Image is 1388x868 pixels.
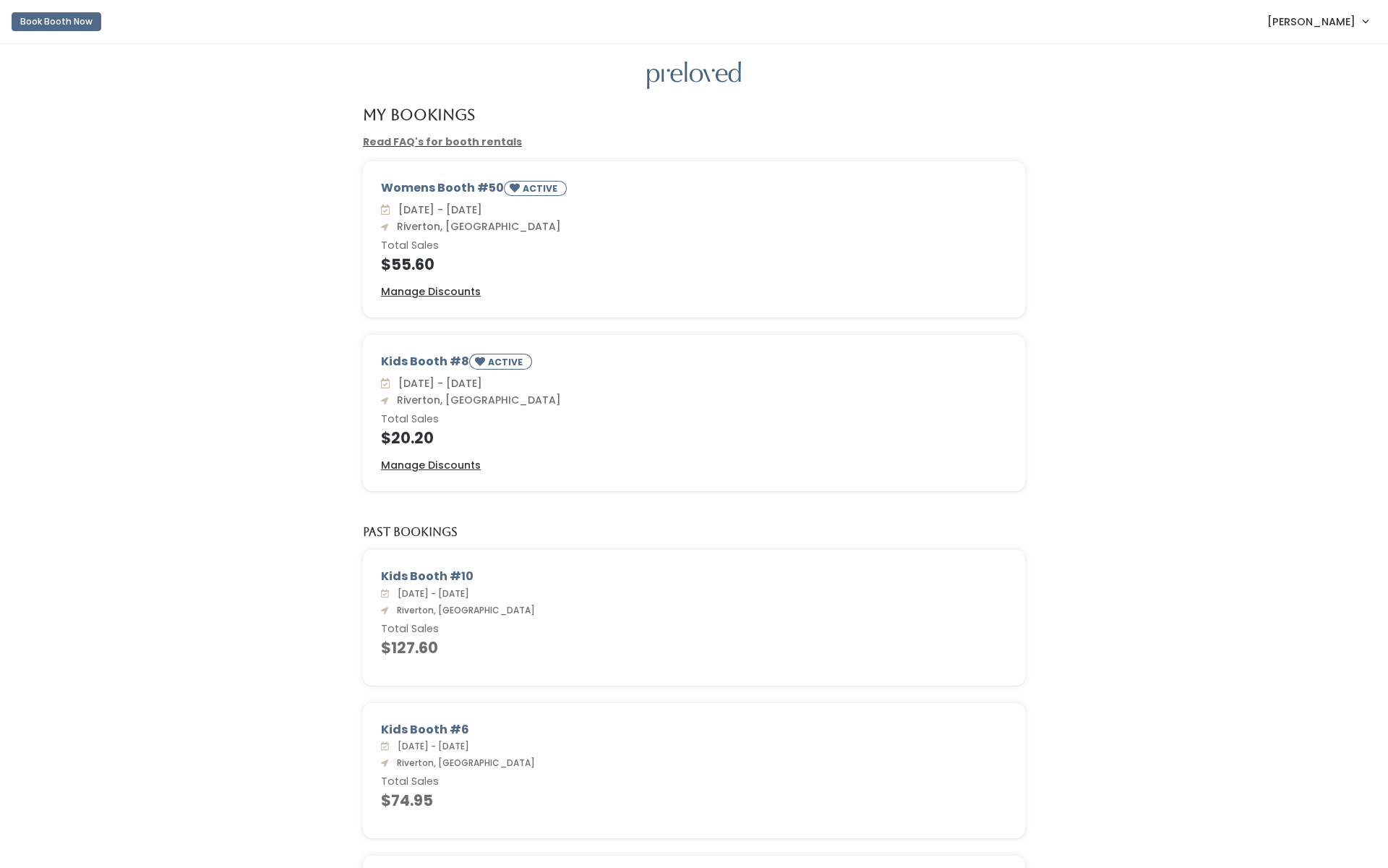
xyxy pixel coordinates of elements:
small: ACTIVE [488,356,526,368]
small: ACTIVE [523,182,560,195]
u: Manage Discounts [381,284,481,299]
img: preloved logo [647,61,741,90]
h4: $55.60 [381,256,1007,273]
a: [PERSON_NAME] [1253,6,1382,37]
span: [DATE] - [DATE] [392,740,469,752]
button: Book Booth Now [12,12,101,31]
h4: My Bookings [363,106,475,123]
span: Riverton, [GEOGRAPHIC_DATA] [391,219,561,234]
a: Book Booth Now [12,6,101,38]
div: Womens Booth #50 [381,179,1007,202]
a: Manage Discounts [381,458,481,473]
h6: Total Sales [381,414,1007,425]
div: Kids Booth #10 [381,568,1007,585]
a: Read FAQ's for booth rentals [363,135,522,149]
a: Manage Discounts [381,284,481,299]
u: Manage Discounts [381,458,481,472]
div: Kids Booth #6 [381,721,1007,739]
span: [DATE] - [DATE] [392,587,469,600]
span: Riverton, [GEOGRAPHIC_DATA] [391,393,561,407]
h5: Past Bookings [363,526,458,539]
span: [PERSON_NAME] [1267,14,1355,30]
h4: $74.95 [381,792,1007,809]
span: [DATE] - [DATE] [393,376,482,391]
h4: $127.60 [381,639,1007,656]
h4: $20.20 [381,430,1007,446]
span: Riverton, [GEOGRAPHIC_DATA] [391,604,535,616]
div: Kids Booth #8 [381,353,1007,375]
span: Riverton, [GEOGRAPHIC_DATA] [391,757,535,769]
span: [DATE] - [DATE] [393,203,482,217]
h6: Total Sales [381,240,1007,252]
h6: Total Sales [381,624,1007,635]
h6: Total Sales [381,776,1007,788]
